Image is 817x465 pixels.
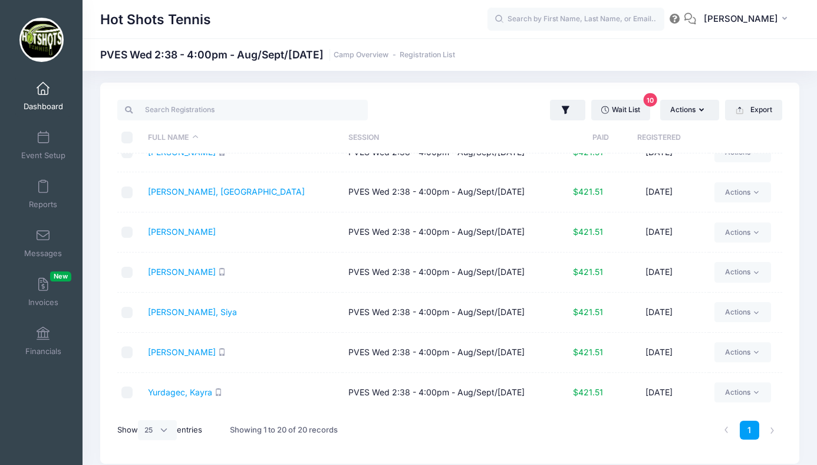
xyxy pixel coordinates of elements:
a: Event Setup [15,125,71,166]
a: [PERSON_NAME] [148,147,216,157]
td: [DATE] [609,333,709,373]
a: Camp Overview [334,51,388,60]
span: Invoices [28,297,58,307]
span: Event Setup [21,150,65,161]
span: $421.51 [573,347,603,357]
span: Financials [25,346,61,356]
img: Hot Shots Tennis [19,18,64,62]
a: Yurdagec, Kayra [148,387,212,397]
span: [PERSON_NAME] [704,12,778,25]
span: 10 [644,93,657,107]
td: PVES Wed 2:38 - 4:00pm - Aug/Sept/[DATE] [342,373,542,412]
h1: PVES Wed 2:38 - 4:00pm - Aug/Sept/[DATE] [100,48,455,61]
td: [DATE] [609,212,709,253]
h1: Hot Shots Tennis [100,6,211,33]
a: Actions [714,262,770,282]
td: PVES Wed 2:38 - 4:00pm - Aug/Sept/[DATE] [342,293,542,333]
th: Paid: activate to sort column ascending [542,122,609,153]
td: [DATE] [609,293,709,333]
a: 1 [740,421,759,440]
a: [PERSON_NAME], Siya [148,307,237,317]
span: $421.51 [573,307,603,317]
i: SMS enabled [215,388,222,396]
a: Wait List10 [591,100,650,120]
td: PVES Wed 2:38 - 4:00pm - Aug/Sept/[DATE] [342,333,542,373]
span: Reports [29,199,57,209]
a: [PERSON_NAME], [GEOGRAPHIC_DATA] [148,186,305,197]
a: Messages [15,222,71,264]
a: Financials [15,320,71,362]
a: Actions [714,182,770,202]
a: Actions [714,382,770,402]
a: Actions [714,222,770,243]
td: [DATE] [609,253,709,293]
td: PVES Wed 2:38 - 4:00pm - Aug/Sept/[DATE] [342,212,542,253]
span: $421.51 [573,387,603,397]
i: SMS enabled [218,268,226,276]
td: [DATE] [609,373,709,412]
div: Showing 1 to 20 of 20 records [230,417,338,444]
input: Search Registrations [117,100,368,120]
th: Registered: activate to sort column ascending [609,122,709,153]
a: [PERSON_NAME] [148,267,216,277]
span: $421.51 [573,186,603,197]
a: Dashboard [15,76,71,117]
i: SMS enabled [218,348,226,356]
span: $421.51 [573,227,603,237]
span: Dashboard [24,101,63,112]
button: Actions [660,100,719,120]
span: Messages [24,248,62,258]
input: Search by First Name, Last Name, or Email... [487,8,664,31]
label: Show entries [117,420,202,440]
span: $421.51 [573,147,603,157]
th: Session: activate to sort column ascending [342,122,542,153]
td: [DATE] [609,172,709,212]
i: SMS enabled [218,148,226,156]
button: [PERSON_NAME] [696,6,799,33]
a: Reports [15,173,71,215]
th: Full Name: activate to sort column descending [143,122,342,153]
span: New [50,271,71,281]
button: Export [725,100,782,120]
select: Showentries [138,420,177,440]
a: InvoicesNew [15,271,71,313]
a: Registration List [400,51,455,60]
a: [PERSON_NAME] [148,227,216,237]
td: PVES Wed 2:38 - 4:00pm - Aug/Sept/[DATE] [342,253,542,293]
span: $421.51 [573,267,603,277]
a: Actions [714,302,770,322]
a: [PERSON_NAME] [148,347,216,357]
td: PVES Wed 2:38 - 4:00pm - Aug/Sept/[DATE] [342,172,542,212]
a: Actions [714,342,770,362]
